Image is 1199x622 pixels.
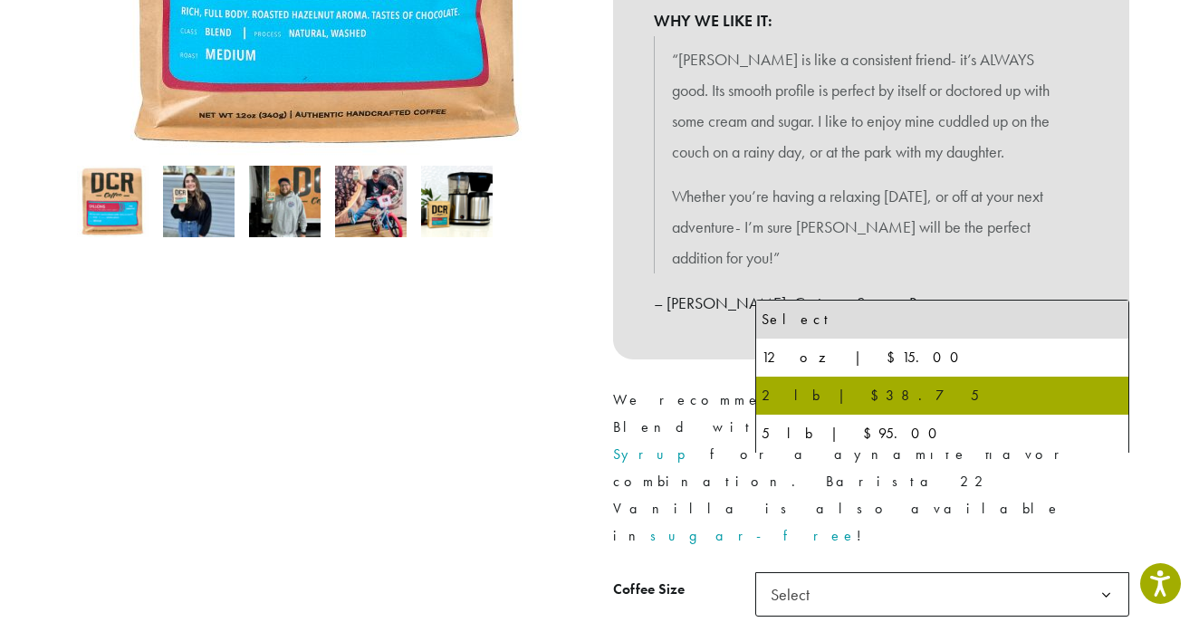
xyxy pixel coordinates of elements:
[755,572,1129,617] span: Select
[762,420,1123,447] div: 5 lb | $95.00
[613,577,755,603] label: Coffee Size
[672,44,1070,167] p: “[PERSON_NAME] is like a consistent friend- it’s ALWAYS good. Its smooth profile is perfect by it...
[762,382,1123,409] div: 2 lb | $38.75
[77,166,149,237] img: Dillons
[335,166,407,237] img: David Morris picks Dillons for 2021
[421,166,493,237] img: Dillons - Image 5
[613,387,1129,550] p: We recommend pairing Dillons Blend with for a dynamite flavor combination. Barista 22 Vanilla is ...
[654,5,1089,36] b: WHY WE LIKE IT:
[650,526,857,545] a: sugar-free
[756,301,1128,339] li: Select
[249,166,321,237] img: Dillons - Image 3
[762,344,1123,371] div: 12 oz | $15.00
[672,181,1070,273] p: Whether you’re having a relaxing [DATE], or off at your next adventure- I’m sure [PERSON_NAME] wi...
[163,166,235,237] img: Dillons - Image 2
[654,288,1089,319] p: – [PERSON_NAME], Customer Success Rep
[613,417,1098,464] a: Barista 22 Vanilla Syrup
[763,577,828,612] span: Select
